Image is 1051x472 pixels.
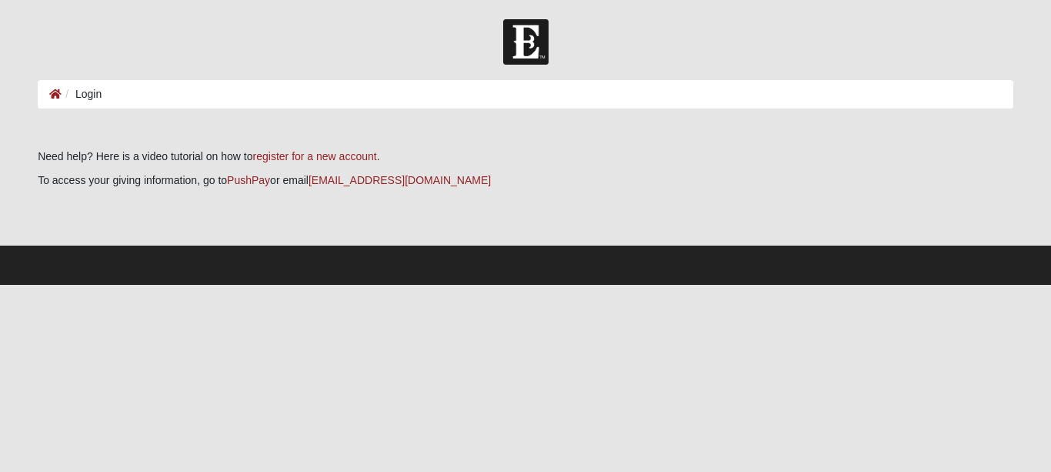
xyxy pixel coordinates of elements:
[227,174,270,186] a: PushPay
[38,172,1013,189] p: To access your giving information, go to or email
[38,149,1013,165] p: Need help? Here is a video tutorial on how to .
[253,150,377,162] a: register for a new account
[503,19,549,65] img: Church of Eleven22 Logo
[62,86,102,102] li: Login
[309,174,491,186] a: [EMAIL_ADDRESS][DOMAIN_NAME]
